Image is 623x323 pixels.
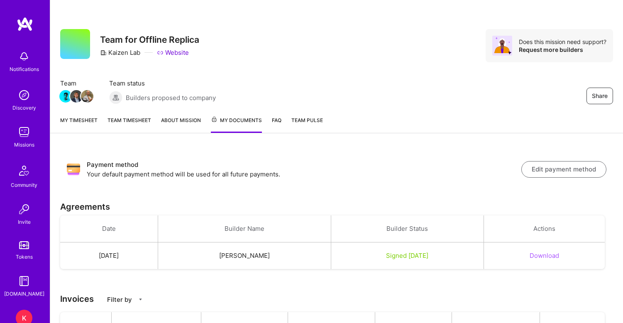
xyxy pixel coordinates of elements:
div: Tokens [16,252,33,261]
div: [DOMAIN_NAME] [4,289,44,298]
img: Payment method [67,163,80,176]
img: Team Member Avatar [70,90,83,103]
th: Actions [484,215,604,242]
a: Team Pulse [291,116,323,133]
h3: Payment method [87,160,521,170]
button: Download [530,251,559,260]
div: Request more builders [519,46,606,54]
span: Share [592,92,608,100]
span: Team [60,79,93,88]
span: Team Pulse [291,117,323,123]
th: Builder Name [158,215,331,242]
a: My timesheet [60,116,98,133]
span: Team status [109,79,216,88]
a: Team timesheet [107,116,151,133]
img: Community [14,161,34,181]
h3: Invoices [60,294,613,304]
div: Discovery [12,103,36,112]
div: Signed [DATE] [341,251,474,260]
td: [DATE] [60,242,158,269]
th: Builder Status [331,215,484,242]
img: tokens [19,241,29,249]
th: Date [60,215,158,242]
button: Share [586,88,613,104]
div: Does this mission need support? [519,38,606,46]
a: Team Member Avatar [71,89,82,103]
a: FAQ [272,116,281,133]
a: My Documents [211,116,262,133]
img: teamwork [16,124,32,140]
div: Kaizen Lab [100,48,140,57]
span: My Documents [211,116,262,125]
i: icon CompanyGray [100,49,107,56]
div: Notifications [10,65,39,73]
img: Invite [16,201,32,218]
div: Missions [14,140,34,149]
button: Edit payment method [521,161,606,178]
div: Invite [18,218,31,226]
a: Website [157,48,189,57]
a: Team Member Avatar [60,89,71,103]
i: icon CaretDown [138,297,143,302]
img: Avatar [492,36,512,56]
div: Community [11,181,37,189]
img: discovery [16,87,32,103]
h3: Team for Offline Replica [100,34,199,45]
td: [PERSON_NAME] [158,242,331,269]
p: Filter by [107,295,132,304]
img: Team Member Avatar [81,90,93,103]
img: Builders proposed to company [109,91,122,104]
a: Team Member Avatar [82,89,93,103]
img: logo [17,17,33,32]
span: Builders proposed to company [126,93,216,102]
img: guide book [16,273,32,289]
p: Your default payment method will be used for all future payments. [87,170,521,179]
img: bell [16,48,32,65]
h3: Agreements [60,202,613,212]
img: Team Member Avatar [59,90,72,103]
a: About Mission [161,116,201,133]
